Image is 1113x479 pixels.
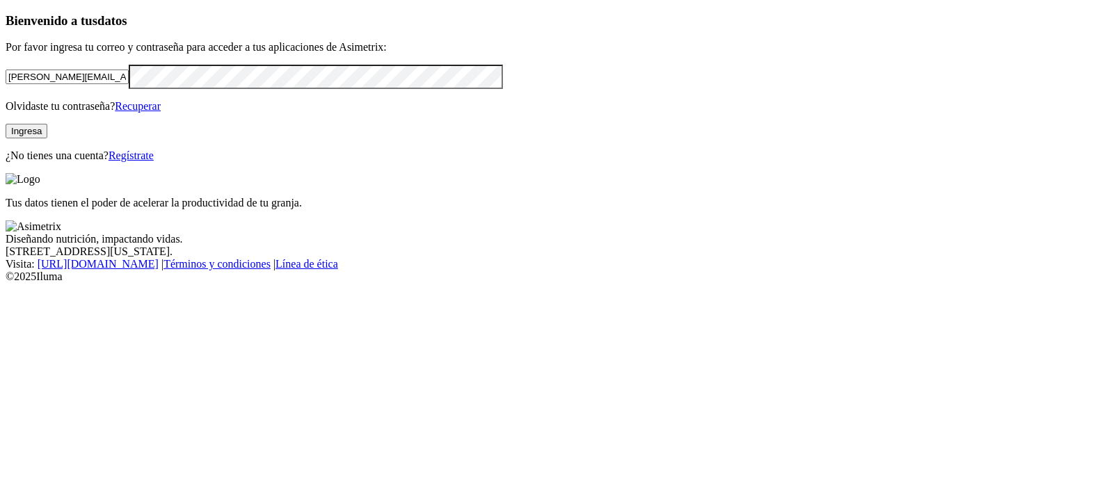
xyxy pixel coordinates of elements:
[6,70,129,84] input: Tu correo
[6,149,1107,162] p: ¿No tienes una cuenta?
[6,13,1107,29] h3: Bienvenido a tus
[115,100,161,112] a: Recuperar
[6,197,1107,209] p: Tus datos tienen el poder de acelerar la productividad de tu granja.
[6,220,61,233] img: Asimetrix
[6,258,1107,270] div: Visita : | |
[38,258,159,270] a: [URL][DOMAIN_NAME]
[109,149,154,161] a: Regístrate
[275,258,338,270] a: Línea de ética
[6,173,40,186] img: Logo
[6,233,1107,245] div: Diseñando nutrición, impactando vidas.
[6,124,47,138] button: Ingresa
[6,41,1107,54] p: Por favor ingresa tu correo y contraseña para acceder a tus aplicaciones de Asimetrix:
[6,245,1107,258] div: [STREET_ADDRESS][US_STATE].
[97,13,127,28] span: datos
[6,270,1107,283] div: © 2025 Iluma
[6,100,1107,113] p: Olvidaste tu contraseña?
[163,258,271,270] a: Términos y condiciones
